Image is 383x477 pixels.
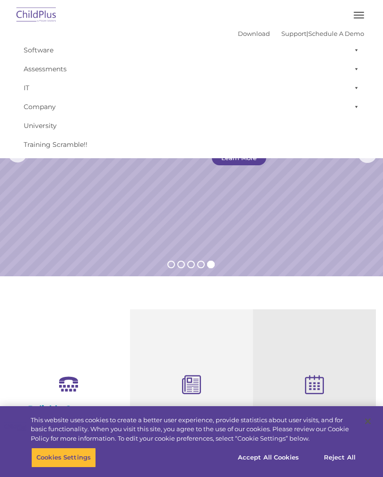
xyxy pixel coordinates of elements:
[19,97,364,116] a: Company
[14,4,59,26] img: ChildPlus by Procare Solutions
[281,30,306,37] a: Support
[31,416,357,443] div: This website uses cookies to create a better user experience, provide statistics about user visit...
[310,448,369,468] button: Reject All
[260,405,369,416] h4: Free Regional Meetings
[19,135,364,154] a: Training Scramble!!
[233,448,304,468] button: Accept All Cookies
[14,404,123,425] h4: Reliable Customer Support
[31,448,96,468] button: Cookies Settings
[308,30,364,37] a: Schedule A Demo
[19,78,364,97] a: IT
[238,30,364,37] font: |
[357,411,378,432] button: Close
[19,41,364,60] a: Software
[19,116,364,135] a: University
[137,405,246,436] h4: Child Development Assessments in ChildPlus
[238,30,270,37] a: Download
[19,60,364,78] a: Assessments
